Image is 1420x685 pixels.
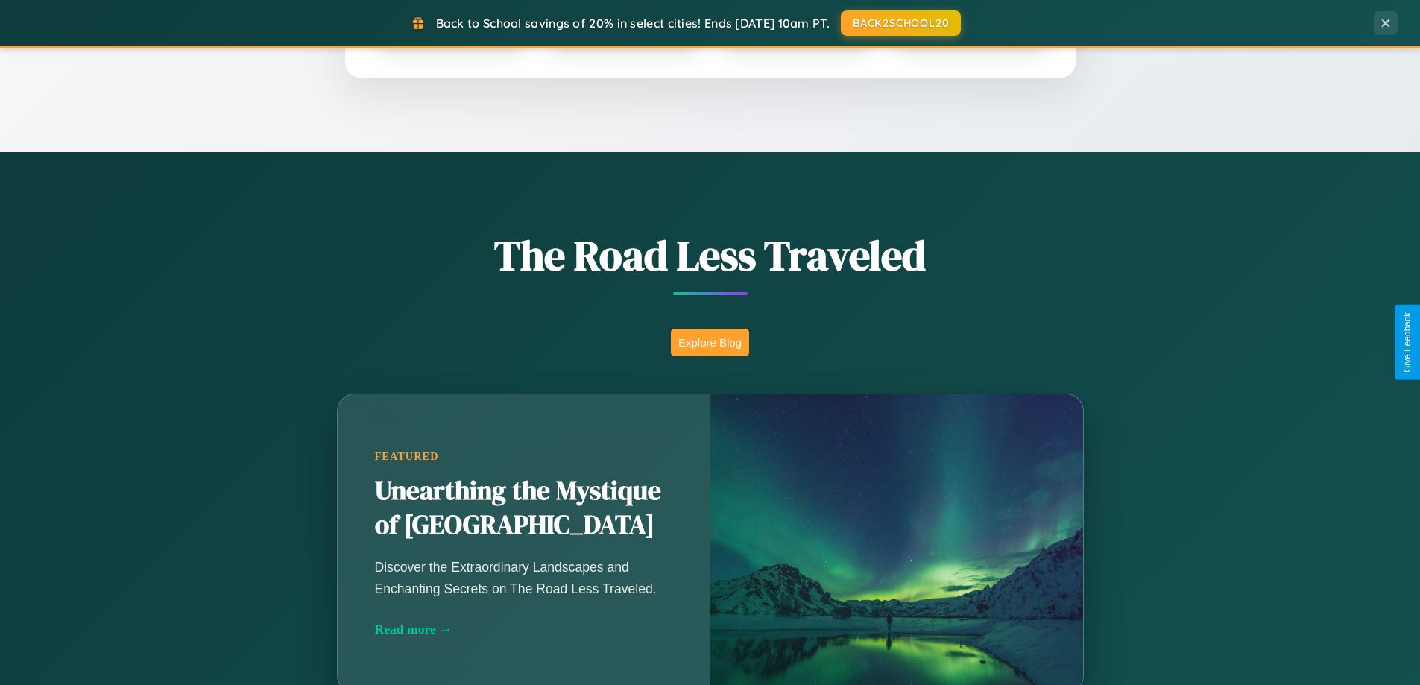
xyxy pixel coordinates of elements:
[375,474,673,543] h2: Unearthing the Mystique of [GEOGRAPHIC_DATA]
[436,16,830,31] span: Back to School savings of 20% in select cities! Ends [DATE] 10am PT.
[375,557,673,599] p: Discover the Extraordinary Landscapes and Enchanting Secrets on The Road Less Traveled.
[263,227,1158,284] h1: The Road Less Traveled
[1402,312,1413,373] div: Give Feedback
[375,622,673,637] div: Read more →
[375,450,673,463] div: Featured
[841,10,961,36] button: BACK2SCHOOL20
[671,329,749,356] button: Explore Blog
